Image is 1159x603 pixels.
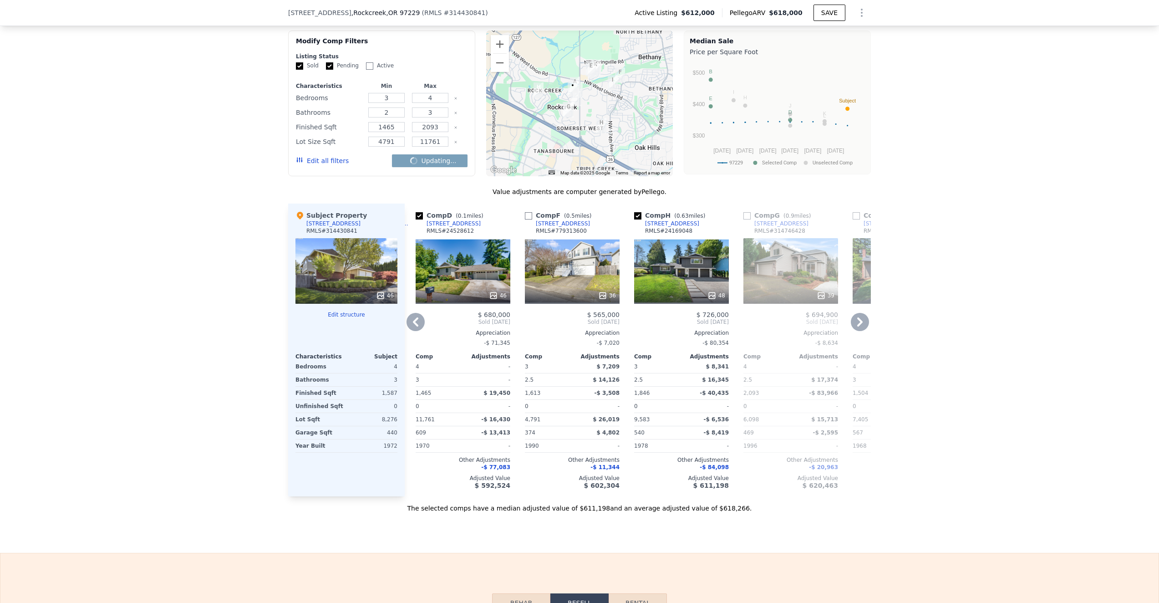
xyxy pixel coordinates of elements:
a: [STREET_ADDRESS] [634,220,699,227]
div: Other Adjustments [416,456,510,464]
div: Adjusted Value [416,475,510,482]
span: $ 592,524 [475,482,510,489]
button: Edit all filters [296,156,349,165]
div: Adjusted Value [743,475,838,482]
div: Value adjustments are computer generated by Pellego . [288,187,871,196]
span: $ 14,126 [593,377,620,383]
div: 4115 NW Carlton Ct [564,102,574,118]
div: Median Sale [690,36,865,46]
div: RMLS # 779313600 [536,227,587,235]
div: - [793,400,838,413]
div: 1,587 [348,387,397,399]
span: -$ 16,430 [481,416,510,423]
text: [DATE] [759,148,777,154]
div: Other Adjustments [525,456,620,464]
input: Sold [296,62,303,70]
span: $612,000 [681,8,715,17]
div: - [574,400,620,413]
div: Adjusted Value [634,475,729,482]
span: $ 565,000 [587,311,620,318]
div: RMLS # 24457514 [864,227,911,235]
span: ( miles) [780,213,814,219]
a: [STREET_ADDRESS] [525,220,590,227]
span: -$ 7,020 [597,340,620,346]
span: Sold [DATE] [416,318,510,326]
button: Zoom in [491,35,509,53]
div: Lot Size Sqft [296,135,363,148]
span: Map data ©2025 Google [560,170,610,175]
span: 0 [743,403,747,409]
div: Unfinished Sqft [295,400,345,413]
div: 4790 NW 188th Ave [568,81,578,96]
span: $ 694,900 [806,311,838,318]
div: - [465,373,510,386]
span: 540 [634,429,645,436]
span: 0.5 [566,213,575,219]
div: Listing Status [296,53,468,60]
span: 4,791 [525,416,540,423]
button: Clear [454,126,457,129]
div: Appreciation [416,329,510,337]
div: 46 [489,291,507,300]
div: Appreciation [853,329,947,337]
text: Subject [839,98,856,103]
button: Clear [454,97,457,100]
span: $ 7,209 [597,363,620,370]
span: $ 19,450 [483,390,510,396]
span: $ 611,198 [693,482,729,489]
div: Lot Sqft [295,413,345,426]
div: 5541 NW Deerfield Way [590,60,600,75]
div: Comp [743,353,791,360]
div: 17253 NW Countryridge Dr [608,75,618,91]
div: 5333 NW Lianna Way [615,67,625,83]
input: Active [366,62,373,70]
text: [DATE] [736,148,753,154]
span: 4 [853,363,856,370]
span: -$ 83,966 [809,390,838,396]
span: 3 [634,363,638,370]
span: 1,846 [634,390,650,396]
span: 0.9 [786,213,794,219]
text: L [823,113,826,118]
div: 0 [348,400,397,413]
div: 4 [348,360,397,373]
div: - [574,439,620,452]
div: RMLS # 24169048 [645,227,692,235]
text: $300 [693,133,705,139]
div: Year Built [295,439,345,452]
span: $ 620,463 [803,482,838,489]
button: Show Options [853,4,871,22]
div: Finished Sqft [296,121,363,133]
span: 9,583 [634,416,650,423]
span: 0 [525,403,529,409]
div: Comp [853,353,900,360]
span: RMLS [424,9,442,16]
input: Pending [326,62,333,70]
div: Appreciation [743,329,838,337]
span: ( miles) [452,213,487,219]
div: 440 [348,426,397,439]
div: 46 [376,291,394,300]
span: , Rockcreek [351,8,420,17]
span: -$ 84,098 [700,464,729,470]
div: Finished Sqft [295,387,345,399]
div: 3 [853,373,898,386]
div: The selected comps have a median adjusted value of $611,198 and an average adjusted value of $618... [288,496,871,513]
span: -$ 20,963 [809,464,838,470]
div: Bathrooms [295,373,345,386]
div: Comp [525,353,572,360]
span: Sold [DATE] [525,318,620,326]
div: Bedrooms [295,360,345,373]
text: $400 [693,101,705,107]
div: Adjustments [791,353,838,360]
div: Subject [346,353,397,360]
span: -$ 3,508 [595,390,620,396]
div: Adjustments [463,353,510,360]
span: 6,098 [743,416,759,423]
span: ( miles) [671,213,709,219]
div: [STREET_ADDRESS] [306,220,361,227]
text: D [788,109,792,115]
div: [STREET_ADDRESS] [536,220,590,227]
span: -$ 8,419 [704,429,729,436]
span: 0 [416,403,419,409]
